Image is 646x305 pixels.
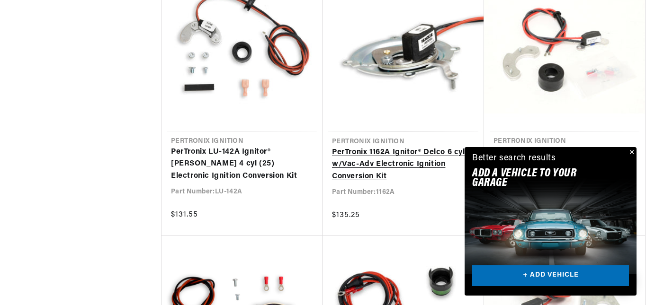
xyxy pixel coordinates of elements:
a: + ADD VEHICLE [472,265,629,287]
button: Close [625,147,637,158]
a: PerTronix LU-142A Ignitor® [PERSON_NAME] 4 cyl (25) Electronic Ignition Conversion Kit [171,146,313,183]
div: Better search results [472,152,556,166]
a: PerTronix 1162A Ignitor® Delco 6 cyl w/Vac-Adv Electronic Ignition Conversion Kit [332,147,475,183]
h2: Add A VEHICLE to your garage [472,169,605,188]
a: PerTronix 1231 Ignitor® Ford 3 cyl Electronic Ignition Conversion Kit [493,146,636,170]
